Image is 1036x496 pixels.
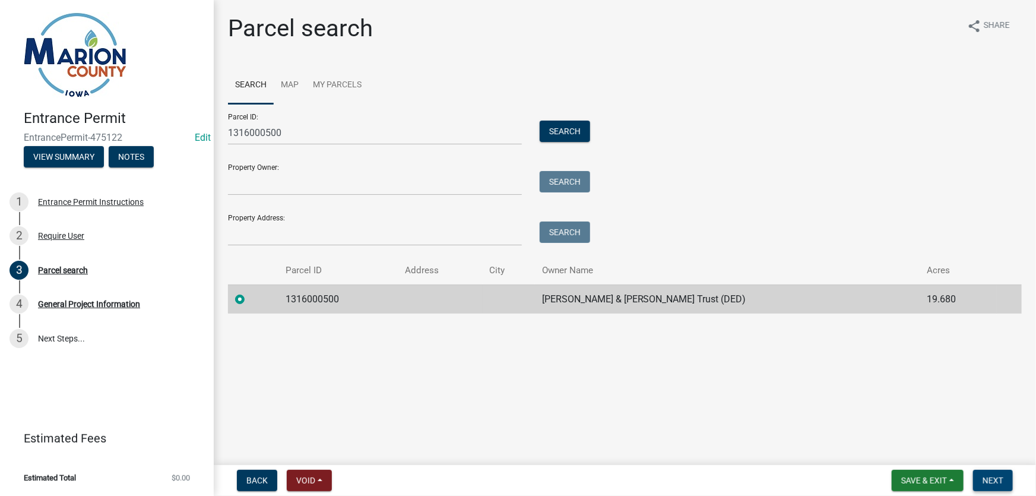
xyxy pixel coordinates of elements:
button: Save & Exit [892,470,964,491]
th: Acres [920,257,997,285]
th: Owner Name [535,257,920,285]
a: Map [274,67,306,105]
div: 3 [9,261,28,280]
button: shareShare [958,14,1019,37]
button: Back [237,470,277,491]
span: $0.00 [172,474,190,482]
span: Share [984,19,1010,33]
a: Edit [195,132,211,143]
div: 1 [9,192,28,211]
button: Notes [109,146,154,168]
span: Back [246,476,268,485]
td: 1316000500 [278,285,398,314]
span: Estimated Total [24,474,76,482]
wm-modal-confirm: Notes [109,153,154,162]
div: 5 [9,329,28,348]
wm-modal-confirm: Summary [24,153,104,162]
h4: Entrance Permit [24,110,204,127]
a: My Parcels [306,67,369,105]
th: City [483,257,535,285]
div: General Project Information [38,300,140,308]
th: Address [398,257,483,285]
div: Parcel search [38,266,88,274]
a: Estimated Fees [9,427,195,450]
button: View Summary [24,146,104,168]
h1: Parcel search [228,14,373,43]
td: 19.680 [920,285,997,314]
span: Void [296,476,315,485]
div: 4 [9,295,28,314]
wm-modal-confirm: Edit Application Number [195,132,211,143]
i: share [967,19,981,33]
td: [PERSON_NAME] & [PERSON_NAME] Trust (DED) [535,285,920,314]
button: Search [540,171,590,192]
div: Require User [38,232,84,240]
button: Search [540,222,590,243]
span: Next [983,476,1003,485]
th: Parcel ID [278,257,398,285]
img: Marion County, Iowa [24,12,126,97]
div: Entrance Permit Instructions [38,198,144,206]
button: Void [287,470,332,491]
div: 2 [9,226,28,245]
button: Next [973,470,1013,491]
button: Search [540,121,590,142]
span: Save & Exit [901,476,947,485]
span: EntrancePermit-475122 [24,132,190,143]
a: Search [228,67,274,105]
